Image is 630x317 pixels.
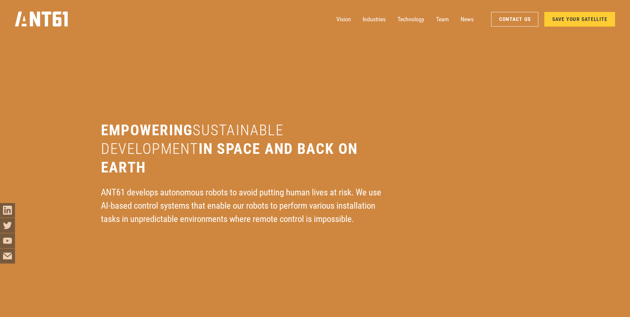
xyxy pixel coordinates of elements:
[461,12,474,27] a: News
[15,9,68,29] a: home
[101,121,388,177] h1: Empowering in space and back on earth
[101,121,284,158] span: sustainable development
[436,12,449,27] a: Team
[491,12,538,26] a: Contact Us
[544,12,615,26] a: SAVE YOUR SATELLITE
[336,12,351,27] a: Vision
[363,12,386,27] a: Industries
[398,12,424,27] a: Technology
[101,186,388,226] div: ANT61 develops autonomous robots to avoid putting human lives at risk. We use AI-based control sy...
